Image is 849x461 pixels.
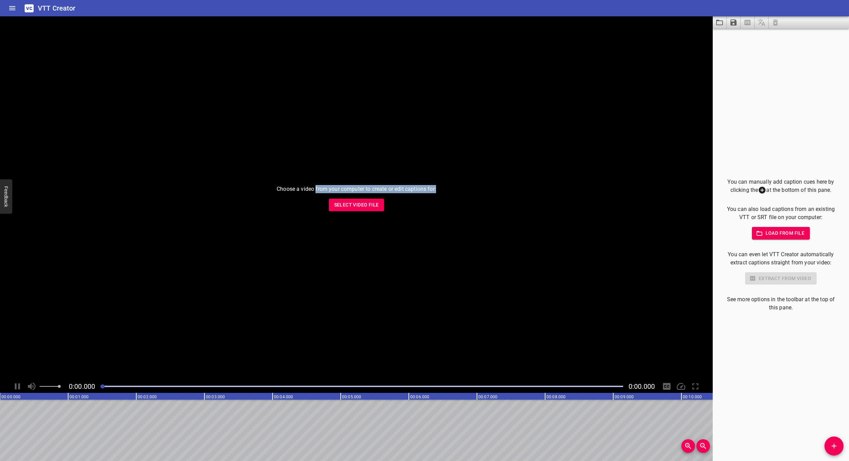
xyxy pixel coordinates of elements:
[696,439,710,453] button: Zoom Out
[329,199,384,211] button: Select Video File
[615,395,634,399] text: 00:09.000
[683,395,702,399] text: 00:10.000
[101,386,623,387] div: Play progress
[741,16,755,29] span: Select a video in the pane to the left, then you can automatically extract captions.
[713,16,727,29] button: Load captions from file
[755,16,769,29] span: Add some captions below, then you can translate them.
[410,395,429,399] text: 00:06.000
[1,395,20,399] text: 00:00.000
[206,395,225,399] text: 00:03.000
[724,250,838,267] p: You can even let VTT Creator automatically extract captions straight from your video:
[660,380,673,393] div: Hide/Show Captions
[38,3,76,14] h6: VTT Creator
[342,395,361,399] text: 00:05.000
[729,18,738,27] svg: Save captions to file
[724,205,838,221] p: You can also load captions from an existing VTT or SRT file on your computer:
[689,380,702,393] div: Toggle Full Screen
[681,439,695,453] button: Zoom In
[757,229,805,237] span: Load from file
[69,382,95,390] span: Current Time
[724,178,838,195] p: You can manually add caption cues here by clicking the at the bottom of this pane.
[724,295,838,312] p: See more options in the toolbar at the top of this pane.
[752,227,810,240] button: Load from file
[274,395,293,399] text: 00:04.000
[727,16,741,29] button: Save captions to file
[334,201,379,209] span: Select Video File
[70,395,89,399] text: 00:01.000
[824,436,844,456] button: Add Cue
[715,18,724,27] svg: Load captions from file
[546,395,566,399] text: 00:08.000
[724,272,838,285] div: Select a video in the pane to the left to use this feature
[675,380,688,393] div: Playback Speed
[138,395,157,399] text: 00:02.000
[277,185,436,193] p: Choose a video from your computer to create or edit captions for:
[629,382,655,390] span: Video Duration
[478,395,497,399] text: 00:07.000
